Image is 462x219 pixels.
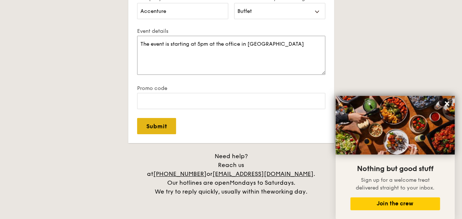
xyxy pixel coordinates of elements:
span: Nothing but good stuff [357,164,433,173]
a: [PHONE_NUMBER] [153,170,207,177]
input: Submit [137,118,176,134]
a: [EMAIL_ADDRESS][DOMAIN_NAME] [212,170,314,177]
textarea: Let us know details such as your venue address, event time, preferred menu, dietary requirements,... [137,36,325,75]
button: Join the crew [350,197,440,210]
button: Close [441,98,453,109]
div: Need help? Reach us at or . Our hotlines are open We try to reply quickly, usually within the [139,152,323,196]
label: Event details [137,28,325,34]
span: Sign up for a welcome treat delivered straight to your inbox. [356,177,434,191]
img: DSC07876-Edit02-Large.jpeg [336,96,455,154]
span: working day. [271,188,307,195]
span: Mondays to Saturdays. [230,179,295,186]
label: Promo code [137,85,325,91]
